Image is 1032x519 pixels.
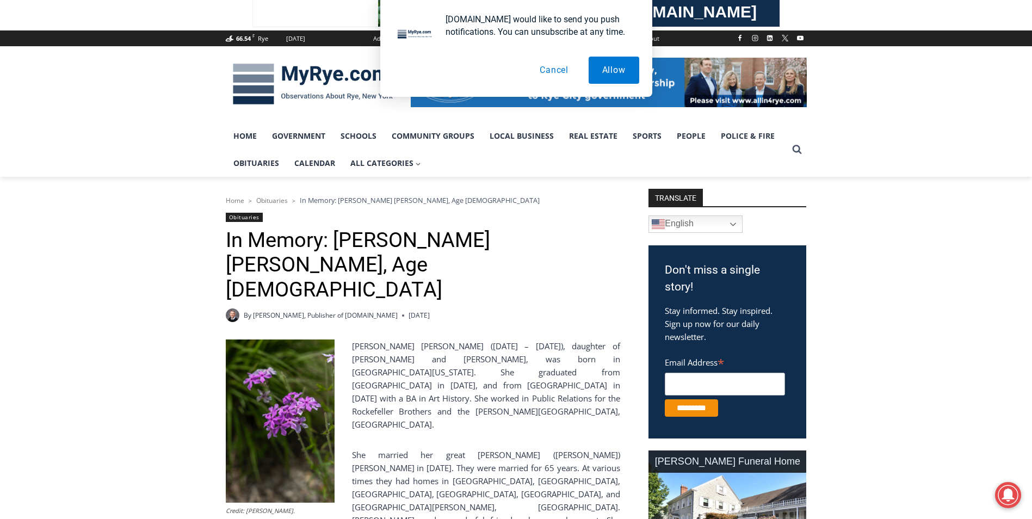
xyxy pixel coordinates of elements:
[226,122,787,177] nav: Primary Navigation
[625,122,669,150] a: Sports
[226,122,264,150] a: Home
[226,339,335,503] img: (PHOTO: Kim Eierman of EcoBeneficial designed and oversaw the installation of native plant beds f...
[264,122,333,150] a: Government
[226,150,287,177] a: Obituaries
[787,140,807,159] button: View Search Form
[226,195,620,206] nav: Breadcrumbs
[1,109,109,135] a: Open Tues. - Sun. [PHONE_NUMBER]
[300,195,540,205] span: In Memory: [PERSON_NAME] [PERSON_NAME], Age [DEMOGRAPHIC_DATA]
[526,57,582,84] button: Cancel
[3,112,107,153] span: Open Tues. - Sun. [PHONE_NUMBER]
[226,228,620,302] h1: In Memory: [PERSON_NAME] [PERSON_NAME], Age [DEMOGRAPHIC_DATA]
[437,13,639,38] div: [DOMAIN_NAME] would like to send you push notifications. You can unsubscribe at any time.
[665,262,790,296] h3: Don't miss a single story!
[384,122,482,150] a: Community Groups
[256,196,288,205] a: Obituaries
[482,122,561,150] a: Local Business
[226,196,244,205] a: Home
[226,308,239,322] a: Author image
[292,197,295,205] span: >
[648,215,743,233] a: English
[262,106,527,135] a: Intern @ [DOMAIN_NAME]
[343,150,429,177] button: Child menu of All Categories
[333,122,384,150] a: Schools
[669,122,713,150] a: People
[226,506,335,516] figcaption: Credit: [PERSON_NAME].
[589,57,639,84] button: Allow
[226,339,620,431] p: [PERSON_NAME] [PERSON_NAME] ([DATE] – [DATE]), daughter of [PERSON_NAME] and [PERSON_NAME], was b...
[253,311,398,320] a: [PERSON_NAME], Publisher of [DOMAIN_NAME]
[648,450,806,473] div: [PERSON_NAME] Funeral Home
[285,108,504,133] span: Intern @ [DOMAIN_NAME]
[112,68,155,130] div: "the precise, almost orchestrated movements of cutting and assembling sushi and [PERSON_NAME] mak...
[652,218,665,231] img: en
[393,13,437,57] img: notification icon
[275,1,514,106] div: "[PERSON_NAME] and I covered the [DATE] Parade, which was a really eye opening experience as I ha...
[713,122,782,150] a: Police & Fire
[648,189,703,206] strong: TRANSLATE
[244,310,251,320] span: By
[249,197,252,205] span: >
[665,304,790,343] p: Stay informed. Stay inspired. Sign up now for our daily newsletter.
[561,122,625,150] a: Real Estate
[226,213,263,222] a: Obituaries
[409,310,430,320] time: [DATE]
[287,150,343,177] a: Calendar
[665,351,785,371] label: Email Address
